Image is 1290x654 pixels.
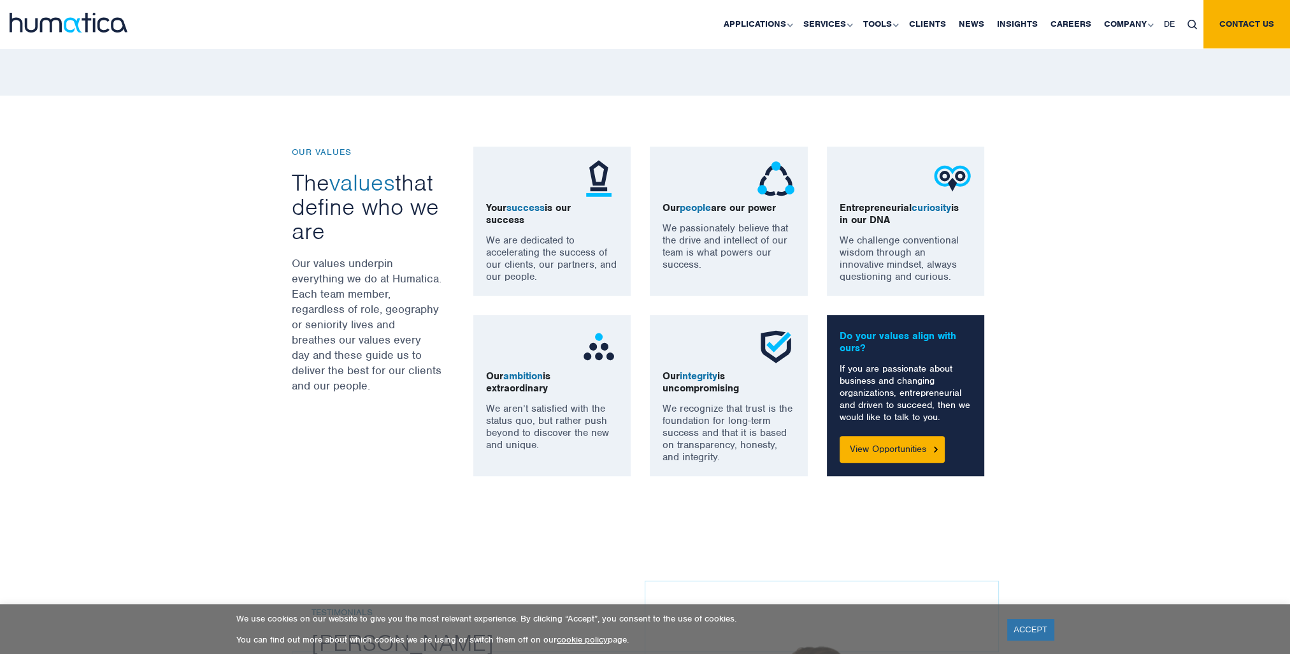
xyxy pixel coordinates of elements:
span: ambition [503,370,543,382]
p: If you are passionate about business and changing organizations, entrepreneurial and driven to su... [840,363,972,423]
p: We recognize that trust is the foundation for long-term success and that it is based on transpare... [663,403,795,463]
img: logo [10,13,127,33]
span: success [506,201,545,214]
span: integrity [680,370,717,382]
p: We aren’t satisfied with the status quo, but rather push beyond to discover the new and unique. [486,403,619,451]
p: We use cookies on our website to give you the most relevant experience. By clicking “Accept”, you... [236,613,991,624]
img: ico [580,159,618,198]
p: We challenge conventional wisdom through an innovative mindset, always questioning and curious. [840,235,972,283]
p: Do your values align with ours? [840,330,972,354]
p: Our is uncompromising [663,370,795,395]
p: We passionately believe that the drive and intellect of our team is what powers our success. [663,222,795,271]
span: curiosity [912,201,951,214]
img: Button [934,446,938,452]
p: Your is our success [486,202,619,226]
a: ACCEPT [1007,619,1054,640]
span: values [329,168,395,197]
p: Our is extraordinary [486,370,619,395]
img: ico [933,159,971,198]
img: ico [757,159,795,198]
img: search_icon [1187,20,1197,29]
a: View Opportunities [840,436,945,463]
p: We are dedicated to accelerating the success of our clients, our partners, and our people. [486,235,619,283]
p: Our values underpin everything we do at Humatica. Each team member, regardless of role, geography... [292,256,441,393]
p: You can find out more about which cookies we are using or switch them off on our page. [236,634,991,645]
img: ico [580,328,618,366]
p: Entrepreneurial is in our DNA [840,202,972,226]
p: OUR VALUES [292,147,441,157]
p: Our are our power [663,202,795,214]
a: cookie policy [557,634,608,645]
span: DE [1164,18,1175,29]
img: ico [757,328,795,366]
span: people [680,201,711,214]
h3: The that define who we are [292,170,441,243]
